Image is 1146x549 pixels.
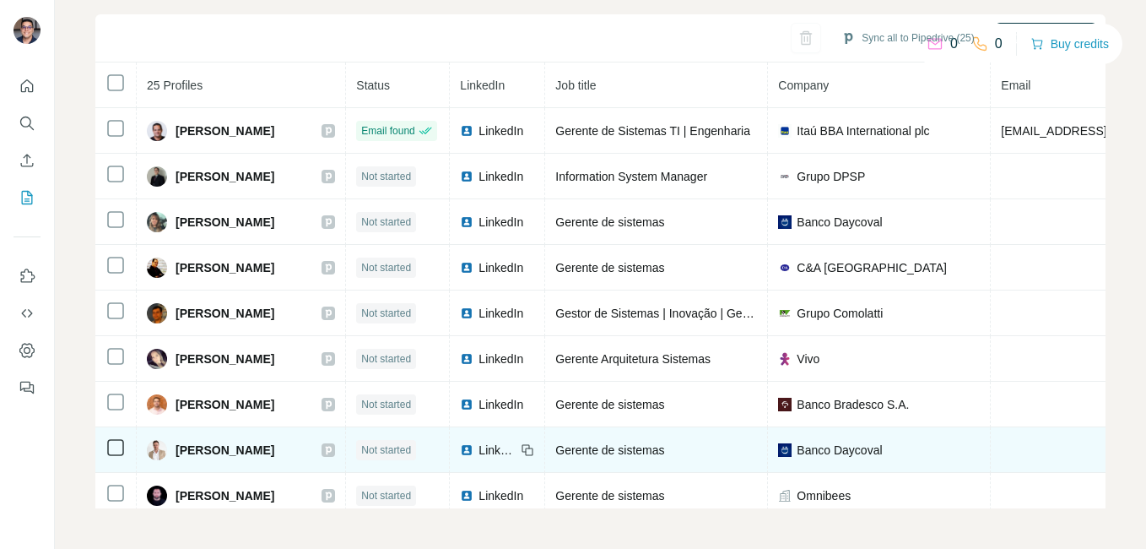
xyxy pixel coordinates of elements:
[460,489,473,503] img: LinkedIn logo
[555,124,750,138] span: Gerente de Sistemas TI | Engenharia
[478,122,523,139] span: LinkedIn
[147,394,167,415] img: Avatar
[995,34,1003,54] p: 0
[361,488,411,503] span: Not started
[147,166,167,187] img: Avatar
[460,352,473,366] img: LinkedIn logo
[555,443,664,457] span: Gerente de sistemas
[460,124,473,138] img: LinkedIn logo
[147,121,167,141] img: Avatar
[147,440,167,460] img: Avatar
[361,351,411,367] span: Not started
[361,123,414,139] span: Email found
[361,169,411,184] span: Not started
[778,352,792,366] img: company-logo
[14,298,41,329] button: Use Surfe API
[176,305,274,322] span: [PERSON_NAME]
[1001,79,1030,92] span: Email
[460,443,473,457] img: LinkedIn logo
[176,214,274,231] span: [PERSON_NAME]
[778,79,829,92] span: Company
[14,335,41,366] button: Dashboard
[176,168,274,185] span: [PERSON_NAME]
[830,25,986,51] button: Sync all to Pipedrive (25)
[778,215,792,229] img: company-logo
[478,396,523,413] span: LinkedIn
[460,307,473,320] img: LinkedIn logo
[176,122,274,139] span: [PERSON_NAME]
[478,442,516,459] span: LinkedIn
[478,259,523,276] span: LinkedIn
[460,79,505,92] span: LinkedIn
[797,305,883,322] span: Grupo Comolatti
[995,23,1097,53] button: Buy credits
[176,259,274,276] span: [PERSON_NAME]
[478,351,523,367] span: LinkedIn
[478,305,523,322] span: LinkedIn
[147,79,203,92] span: 25 Profiles
[176,351,274,367] span: [PERSON_NAME]
[778,170,792,183] img: company-logo
[778,124,792,138] img: company-logo
[147,303,167,323] img: Avatar
[147,486,167,506] img: Avatar
[460,261,473,274] img: LinkedIn logo
[555,307,827,320] span: Gestor de Sistemas | Inovação | Gestão de Projetos
[14,108,41,139] button: Search
[14,17,41,44] img: Avatar
[778,261,792,274] img: company-logo
[555,398,664,411] span: Gerente de sistemas
[176,396,274,413] span: [PERSON_NAME]
[555,79,596,92] span: Job title
[778,443,792,457] img: company-logo
[797,442,882,459] span: Banco Daycoval
[478,168,523,185] span: LinkedIn
[797,487,851,504] span: Omnibees
[361,260,411,275] span: Not started
[147,258,167,278] img: Avatar
[14,372,41,403] button: Feedback
[555,215,664,229] span: Gerente de sistemas
[356,79,390,92] span: Status
[176,487,274,504] span: [PERSON_NAME]
[797,351,819,367] span: Vivo
[797,168,865,185] span: Grupo DPSP
[14,71,41,101] button: Quick start
[478,487,523,504] span: LinkedIn
[478,214,523,231] span: LinkedIn
[778,307,792,320] img: company-logo
[361,443,411,458] span: Not started
[14,182,41,213] button: My lists
[147,349,167,369] img: Avatar
[797,214,882,231] span: Banco Daycoval
[460,170,473,183] img: LinkedIn logo
[14,145,41,176] button: Enrich CSV
[555,352,711,366] span: Gerente Arquitetura Sistemas
[147,212,167,232] img: Avatar
[797,259,947,276] span: C&A [GEOGRAPHIC_DATA]
[555,170,707,183] span: Information System Manager
[555,261,664,274] span: Gerente de sistemas
[460,215,473,229] img: LinkedIn logo
[361,215,411,230] span: Not started
[14,261,41,291] button: Use Surfe on LinkedIn
[176,442,274,459] span: [PERSON_NAME]
[361,397,411,412] span: Not started
[361,306,411,321] span: Not started
[797,122,929,139] span: Itaú BBA International plc
[1030,32,1109,56] button: Buy credits
[778,398,792,411] img: company-logo
[460,398,473,411] img: LinkedIn logo
[555,489,664,503] span: Gerente de sistemas
[797,396,909,413] span: Banco Bradesco S.A.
